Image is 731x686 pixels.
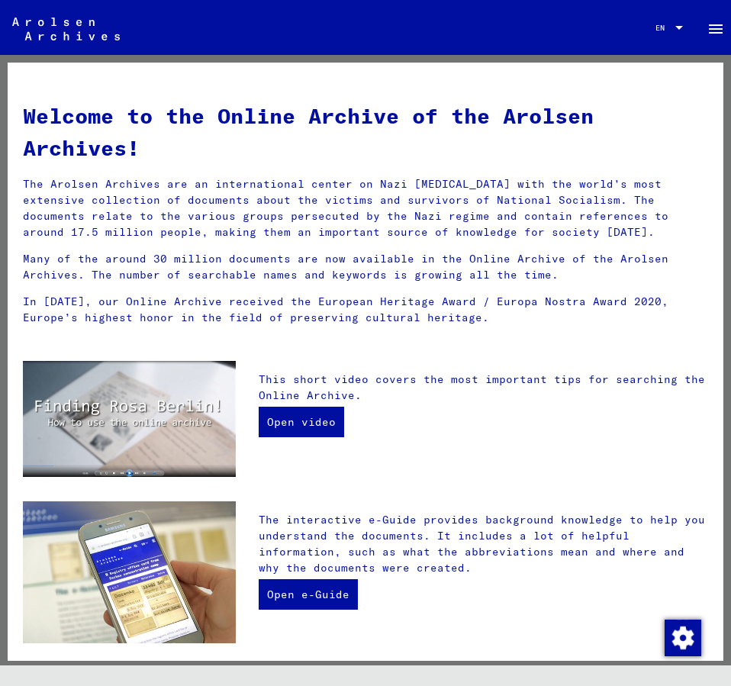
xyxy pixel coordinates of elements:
[700,12,731,43] button: Toggle sidenav
[707,20,725,38] mat-icon: Side nav toggle icon
[23,361,236,477] img: video.jpg
[23,501,236,644] img: eguide.jpg
[23,100,708,164] h1: Welcome to the Online Archive of the Arolsen Archives!
[12,18,120,40] img: Arolsen_neg.svg
[23,176,708,240] p: The Arolsen Archives are an international center on Nazi [MEDICAL_DATA] with the world’s most ext...
[259,579,358,610] a: Open e-Guide
[23,251,708,283] p: Many of the around 30 million documents are now available in the Online Archive of the Arolsen Ar...
[665,620,701,656] img: Change consent
[655,24,672,32] span: EN
[664,619,700,655] div: Change consent
[259,512,708,576] p: The interactive e-Guide provides background knowledge to help you understand the documents. It in...
[23,294,708,326] p: In [DATE], our Online Archive received the European Heritage Award / Europa Nostra Award 2020, Eu...
[259,372,708,404] p: This short video covers the most important tips for searching the Online Archive.
[259,407,344,437] a: Open video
